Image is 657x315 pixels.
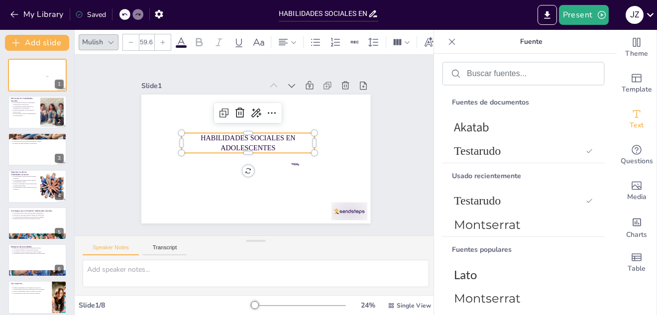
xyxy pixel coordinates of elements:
[626,5,644,25] button: j z
[279,6,368,21] input: Insert title
[454,119,489,135] font: Akatab
[454,267,477,282] font: Lato
[286,19,320,140] div: Slide 1
[13,253,64,255] p: Actividades prácticas son motivadoras para los adolescentes.
[617,102,657,137] div: Add text boxes
[467,69,596,78] input: Buscar fuentes...
[55,80,64,89] div: 1
[13,105,37,108] p: Las habilidades sociales influyen en la autoestima de los adolescentes.
[628,263,646,274] span: Table
[8,207,67,240] div: 5
[454,144,582,158] span: Testarudo
[390,34,413,50] div: Column Count
[356,301,380,310] div: 24 %
[55,228,64,237] div: 5
[55,154,64,163] div: 3
[13,176,37,179] p: Las habilidades sociales facilitan relaciones saludables.
[454,291,521,306] font: Montserrat
[626,229,647,240] span: Charts
[242,89,275,183] span: HABILIDADES SOCIALES EN ADOLESCENTES
[617,209,657,245] div: Add charts and graphs
[13,179,37,183] p: La resolución de conflictos es más efectiva con habilidades sociales.
[617,245,657,281] div: Add a table
[55,117,64,126] div: 2
[13,249,64,251] p: Los debates fomentan la expresión de opiniones.
[617,137,657,173] div: Get real-time input from your audience
[8,244,67,277] div: 6
[559,5,609,25] button: Present
[13,217,64,219] p: Estrategias efectivas fortalecen habilidades sociales.
[55,302,64,311] div: 7
[626,6,644,24] div: j z
[454,217,589,232] span: Montserrat
[630,120,644,131] span: Text
[625,48,648,59] span: Theme
[13,247,64,249] p: Juegos de rol permiten practicar situaciones sociales.
[421,34,436,50] div: Text effects
[13,291,49,293] p: Invertir en habilidades sociales es invertir en el futuro.
[397,302,431,310] span: Single View
[8,133,67,166] div: 3
[11,171,37,176] p: Importancia de las Habilidades Sociales
[454,194,582,208] span: Testarudo
[13,137,64,139] p: Tipos de habilidades sociales incluyen comunicación verbal y no verbal.
[8,96,67,128] div: 2
[13,109,37,112] p: Fomentar habilidades sociales mejora el entorno social.
[8,281,67,314] div: 7
[617,66,657,102] div: Add ready made slides
[454,144,501,157] font: Testarudo
[13,183,37,186] p: La falta de habilidades sociales puede causar problemas emocionales.
[83,244,139,255] button: Speaker Notes
[11,134,64,137] p: Tipos de Habilidades Sociales
[244,183,248,190] span: Heading
[454,119,589,135] span: Akatab
[11,97,37,102] p: Definición de Habilidades Sociales
[13,139,64,141] p: La empatía es crucial para las relaciones interpersonales.
[5,35,69,51] button: Add slide
[452,98,529,107] font: Fuentes de documentos
[622,84,652,95] span: Template
[538,5,557,25] button: Export to PowerPoint
[13,142,64,144] p: El trabajo en equipo fomenta la colaboración.
[13,102,37,105] p: Las habilidades sociales son capacidades esenciales para la interacción.
[13,216,64,218] p: La reflexión sobre experiencias sociales mejora la empatía.
[75,10,106,19] div: Saved
[454,291,589,306] span: Montserrat
[11,245,64,248] p: Ejemplos de Actividades
[79,301,250,310] div: Slide 1 / 8
[13,287,49,289] p: Fomentar habilidades sociales mejora la interacción.
[621,156,653,167] span: Questions
[13,212,64,214] p: La escucha activa es clave para una buena comunicación.
[47,76,48,77] span: Heading
[454,194,501,207] font: Testarudo
[80,35,105,49] div: Mulish
[55,265,64,274] div: 6
[13,140,64,142] p: La asertividad ayuda a expresar necesidades y deseos.
[13,251,64,253] p: Las dinámicas de grupo desarrollan trabajo en equipo.
[627,192,647,203] span: Media
[452,245,512,254] font: Fuentes populares
[8,170,67,203] div: 4
[7,6,68,22] button: My Library
[454,217,521,232] font: Montserrat
[11,282,49,285] p: Conclusiones
[11,209,64,212] p: Estrategias para Fortalecer Habilidades Sociales
[13,214,64,216] p: Participar en actividades grupales fomenta la colaboración.
[520,37,543,46] font: Fuente
[617,173,657,209] div: Add images, graphics, shapes or video
[13,293,49,295] p: Las estrategias son clave para el desarrollo integral.
[454,267,589,282] span: Lato
[13,187,37,190] p: Las habilidades sociales contribuyen al éxito académico.
[617,30,657,66] div: Change the overall theme
[143,244,187,255] button: Transcript
[243,185,247,192] span: Heading
[55,191,64,200] div: 4
[13,112,37,116] p: Las habilidades sociales son fundamentales en la adolescencia.
[8,59,67,92] div: 1
[13,289,49,291] p: Las habilidades sociales son vitales para el éxito académico.
[452,171,521,181] font: Usado recientemente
